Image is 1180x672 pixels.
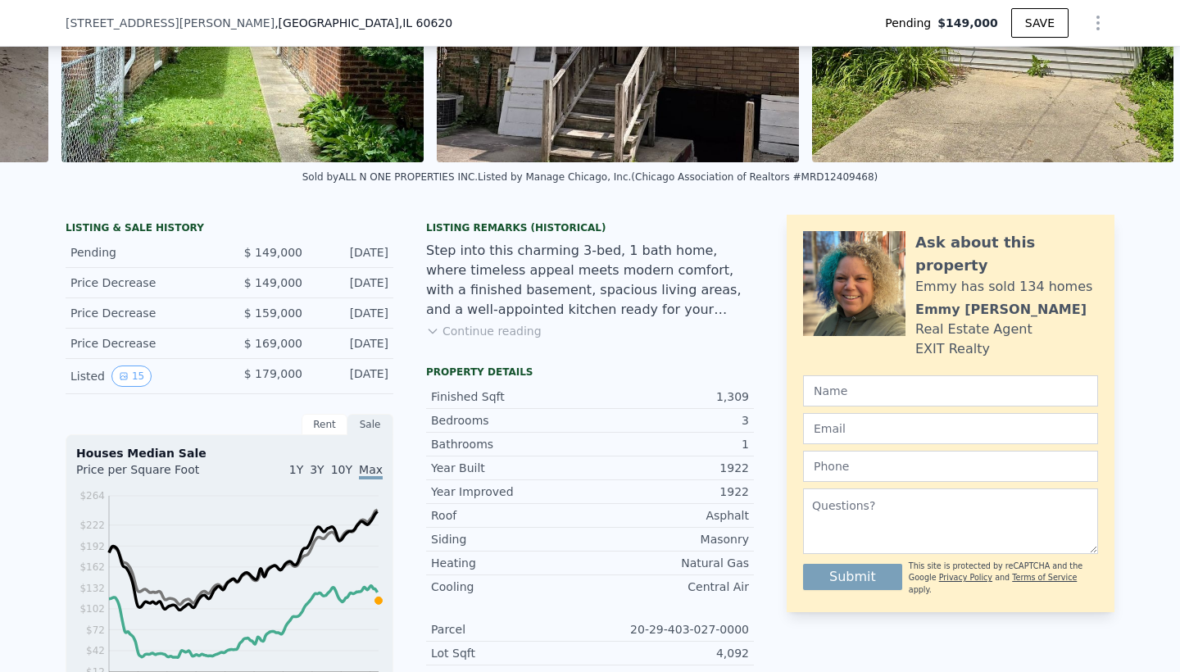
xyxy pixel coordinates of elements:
[915,277,1092,297] div: Emmy has sold 134 homes
[79,490,105,502] tspan: $264
[70,244,216,261] div: Pending
[885,15,937,31] span: Pending
[590,484,749,500] div: 1922
[289,463,303,476] span: 1Y
[79,520,105,531] tspan: $222
[803,375,1098,406] input: Name
[302,414,347,435] div: Rent
[244,306,302,320] span: $ 159,000
[76,461,229,488] div: Price per Square Foot
[803,413,1098,444] input: Email
[590,460,749,476] div: 1922
[431,460,590,476] div: Year Built
[1012,573,1077,582] a: Terms of Service
[70,335,216,352] div: Price Decrease
[590,412,749,429] div: 3
[431,388,590,405] div: Finished Sqft
[915,320,1032,339] div: Real Estate Agent
[915,300,1087,320] div: Emmy [PERSON_NAME]
[431,555,590,571] div: Heating
[431,531,590,547] div: Siding
[937,15,998,31] span: $149,000
[426,323,542,339] button: Continue reading
[76,445,383,461] div: Houses Median Sale
[79,561,105,573] tspan: $162
[315,335,388,352] div: [DATE]
[1082,7,1114,39] button: Show Options
[915,339,990,359] div: EXIT Realty
[70,305,216,321] div: Price Decrease
[431,484,590,500] div: Year Improved
[79,603,105,615] tspan: $102
[359,463,383,479] span: Max
[315,305,388,321] div: [DATE]
[244,367,302,380] span: $ 179,000
[431,579,590,595] div: Cooling
[803,564,902,590] button: Submit
[426,241,754,320] div: Step into this charming 3-bed, 1 bath home, where timeless appeal meets modern comfort, with a fi...
[331,463,352,476] span: 10Y
[431,621,590,638] div: Parcel
[315,244,388,261] div: [DATE]
[111,366,152,387] button: View historical data
[426,221,754,234] div: Listing Remarks (Historical)
[590,436,749,452] div: 1
[310,463,324,476] span: 3Y
[590,621,749,638] div: 20-29-403-027-0000
[79,583,105,594] tspan: $132
[939,573,992,582] a: Privacy Policy
[426,366,754,379] div: Property details
[244,246,302,259] span: $ 149,000
[590,388,749,405] div: 1,309
[244,276,302,289] span: $ 149,000
[302,171,478,183] div: Sold by ALL N ONE PROPERTIES INC .
[244,337,302,350] span: $ 169,000
[86,624,105,636] tspan: $72
[431,412,590,429] div: Bedrooms
[431,436,590,452] div: Bathrooms
[70,275,216,291] div: Price Decrease
[590,531,749,547] div: Masonry
[590,645,749,661] div: 4,092
[431,645,590,661] div: Lot Sqft
[431,507,590,524] div: Roof
[478,171,878,183] div: Listed by Manage Chicago, Inc. (Chicago Association of Realtors #MRD12409468)
[803,451,1098,482] input: Phone
[66,15,275,31] span: [STREET_ADDRESS][PERSON_NAME]
[590,555,749,571] div: Natural Gas
[315,275,388,291] div: [DATE]
[70,366,216,387] div: Listed
[590,579,749,595] div: Central Air
[86,645,105,656] tspan: $42
[909,561,1098,596] div: This site is protected by reCAPTCHA and the Google and apply.
[590,507,749,524] div: Asphalt
[275,15,452,31] span: , [GEOGRAPHIC_DATA]
[347,414,393,435] div: Sale
[79,541,105,552] tspan: $192
[915,231,1098,277] div: Ask about this property
[1011,8,1069,38] button: SAVE
[66,221,393,238] div: LISTING & SALE HISTORY
[315,366,388,387] div: [DATE]
[399,16,452,30] span: , IL 60620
